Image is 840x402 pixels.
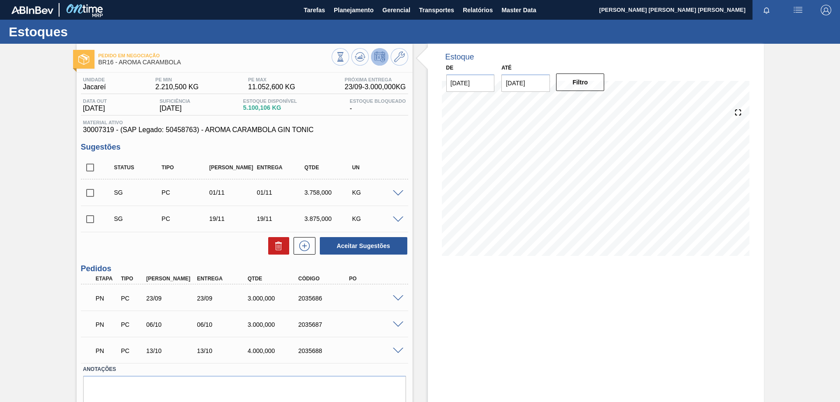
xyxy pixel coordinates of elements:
div: Etapa [94,276,120,282]
div: Nova sugestão [289,237,315,255]
div: Status [112,164,165,171]
div: 06/10/2025 [144,321,201,328]
span: 2.210,500 KG [155,83,199,91]
span: Planejamento [334,5,374,15]
label: Até [501,65,511,71]
div: Tipo [159,164,212,171]
div: 19/11/2025 [255,215,308,222]
div: 3.000,000 [245,321,302,328]
div: 4.000,000 [245,347,302,354]
div: 2035687 [296,321,353,328]
div: UN [350,164,403,171]
h3: Sugestões [81,143,408,152]
div: [PERSON_NAME] [207,164,260,171]
p: PN [96,321,118,328]
div: Pedido de Compra [119,321,145,328]
div: KG [350,215,403,222]
div: 06/10/2025 [195,321,252,328]
div: 01/11/2025 [207,189,260,196]
div: Sugestão Criada [112,215,165,222]
img: TNhmsLtSVTkK8tSr43FrP2fwEKptu5GPRR3wAAAABJRU5ErkJggg== [11,6,53,14]
div: PO [347,276,404,282]
div: [PERSON_NAME] [144,276,201,282]
div: 2035688 [296,347,353,354]
span: Master Data [501,5,536,15]
div: 23/09/2025 [144,295,201,302]
h3: Pedidos [81,264,408,273]
button: Ir ao Master Data / Geral [391,48,408,66]
button: Visão Geral dos Estoques [332,48,349,66]
div: 19/11/2025 [207,215,260,222]
p: PN [96,347,118,354]
h1: Estoques [9,27,164,37]
span: BR16 - AROMA CARAMBOLA [98,59,332,66]
img: Ícone [78,54,89,65]
div: 23/09/2025 [195,295,252,302]
span: [DATE] [83,105,107,112]
span: 23/09 - 3.000,000 KG [345,83,406,91]
div: Tipo [119,276,145,282]
span: Próxima Entrega [345,77,406,82]
span: Suficiência [160,98,190,104]
p: PN [96,295,118,302]
div: 01/11/2025 [255,189,308,196]
div: 13/10/2025 [144,347,201,354]
span: Transportes [419,5,454,15]
img: Logout [821,5,831,15]
input: dd/mm/yyyy [501,74,550,92]
div: Entrega [195,276,252,282]
img: userActions [793,5,803,15]
div: 3.875,000 [302,215,355,222]
span: Relatórios [463,5,493,15]
div: Estoque [445,52,474,62]
div: - [347,98,408,112]
div: Qtde [302,164,355,171]
input: dd/mm/yyyy [446,74,495,92]
span: Jacareí [83,83,106,91]
div: Pedido em Negociação [94,289,120,308]
span: 11.052,600 KG [248,83,295,91]
div: 2035686 [296,295,353,302]
button: Atualizar Gráfico [351,48,369,66]
div: Pedido de Compra [159,189,212,196]
span: Estoque Bloqueado [350,98,406,104]
div: Sugestão Criada [112,189,165,196]
button: Notificações [752,4,780,16]
div: Entrega [255,164,308,171]
span: Material ativo [83,120,406,125]
label: De [446,65,454,71]
span: 30007319 - (SAP Legado: 50458763) - AROMA CARAMBOLA GIN TONIC [83,126,406,134]
div: 3.758,000 [302,189,355,196]
span: Data out [83,98,107,104]
span: Unidade [83,77,106,82]
span: Gerencial [382,5,410,15]
div: 13/10/2025 [195,347,252,354]
div: Pedido em Negociação [94,341,120,360]
span: 5.100,106 KG [243,105,297,111]
span: Tarefas [304,5,325,15]
span: Pedido em Negociação [98,53,332,58]
span: [DATE] [160,105,190,112]
label: Anotações [83,363,406,376]
button: Filtro [556,73,605,91]
button: Aceitar Sugestões [320,237,407,255]
div: Código [296,276,353,282]
span: PE MAX [248,77,295,82]
div: Pedido de Compra [119,295,145,302]
span: Estoque Disponível [243,98,297,104]
span: PE MIN [155,77,199,82]
div: Pedido de Compra [159,215,212,222]
button: Desprogramar Estoque [371,48,388,66]
div: Qtde [245,276,302,282]
div: 3.000,000 [245,295,302,302]
div: Pedido de Compra [119,347,145,354]
div: KG [350,189,403,196]
div: Excluir Sugestões [264,237,289,255]
div: Aceitar Sugestões [315,236,408,255]
div: Pedido em Negociação [94,315,120,334]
